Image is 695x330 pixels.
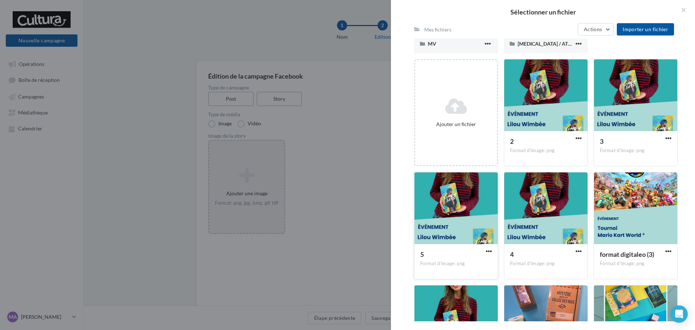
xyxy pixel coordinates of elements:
[428,41,436,47] span: MV
[518,41,581,47] span: [MEDICAL_DATA] / ATELIER
[600,147,671,154] div: Format d'image: png
[600,250,654,258] span: format digitaleo (3)
[418,121,494,128] div: Ajouter un fichier
[600,137,603,145] span: 3
[403,9,683,15] h2: Sélectionner un fichier
[420,250,424,258] span: 5
[424,26,451,33] div: Mes fichiers
[584,26,602,32] span: Actions
[600,260,671,267] div: Format d'image: png
[510,260,582,267] div: Format d'image: png
[510,250,514,258] span: 4
[578,23,614,35] button: Actions
[670,305,688,323] div: Open Intercom Messenger
[510,137,514,145] span: 2
[420,260,492,267] div: Format d'image: png
[623,26,668,32] span: Importer un fichier
[617,23,674,35] button: Importer un fichier
[510,147,582,154] div: Format d'image: png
